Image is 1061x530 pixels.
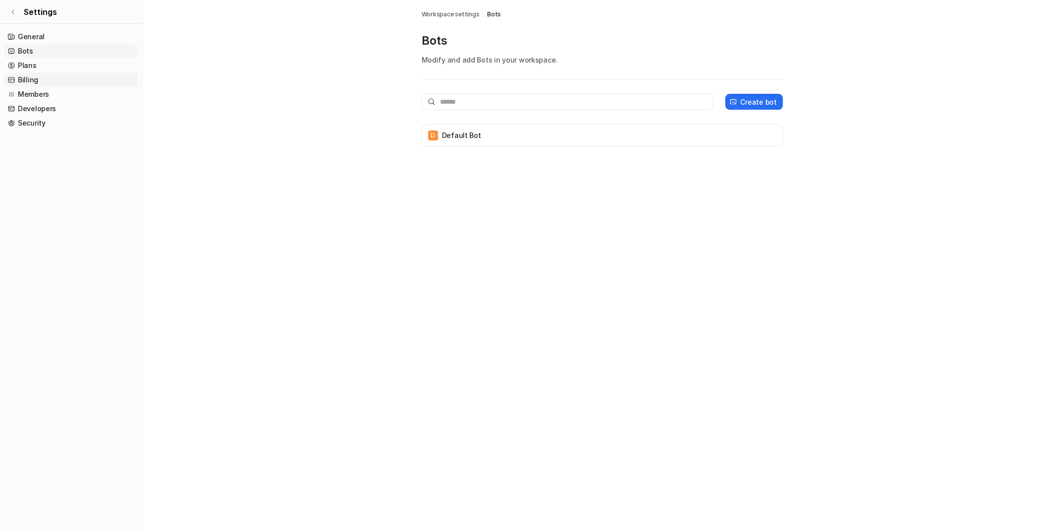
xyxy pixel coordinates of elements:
[422,33,783,49] p: Bots
[422,10,480,19] a: Workspace settings
[4,116,138,130] a: Security
[4,102,138,116] a: Developers
[4,59,138,72] a: Plans
[428,131,438,140] span: D
[725,94,782,110] button: Create bot
[24,6,57,18] span: Settings
[482,10,484,19] span: /
[4,30,138,44] a: General
[4,44,138,58] a: Bots
[442,131,481,140] p: Default Bot
[729,98,737,106] img: create
[487,10,501,19] a: Bots
[422,55,783,65] p: Modify and add Bots in your workspace.
[4,87,138,101] a: Members
[4,73,138,87] a: Billing
[740,97,776,107] p: Create bot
